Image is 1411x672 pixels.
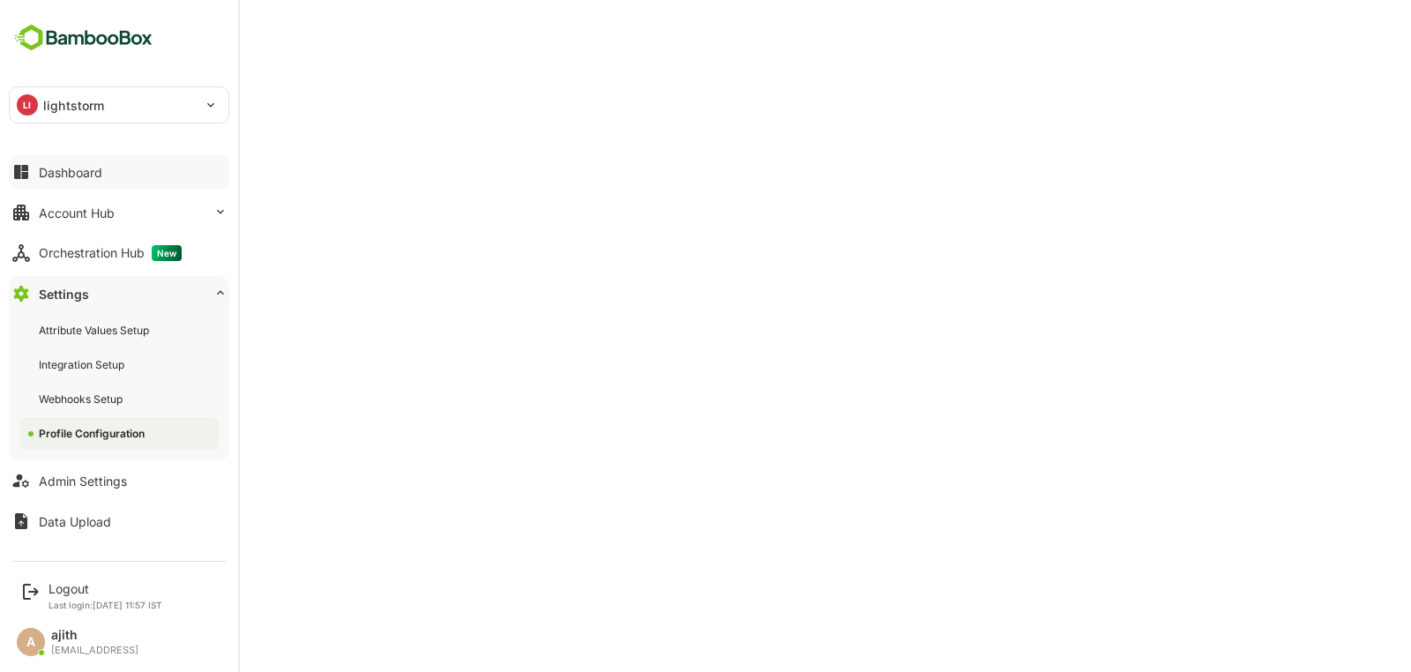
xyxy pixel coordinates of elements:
[39,357,128,372] div: Integration Setup
[39,323,153,338] div: Attribute Values Setup
[10,87,228,123] div: LIlightstorm
[9,463,229,498] button: Admin Settings
[39,287,89,302] div: Settings
[9,195,229,230] button: Account Hub
[39,205,115,220] div: Account Hub
[39,474,127,489] div: Admin Settings
[49,581,162,596] div: Logout
[43,96,104,115] p: lightstorm
[9,154,229,190] button: Dashboard
[17,94,38,116] div: LI
[39,392,126,407] div: Webhooks Setup
[39,245,182,261] div: Orchestration Hub
[9,504,229,539] button: Data Upload
[39,165,102,180] div: Dashboard
[51,628,138,643] div: ajith
[51,645,138,656] div: [EMAIL_ADDRESS]
[39,514,111,529] div: Data Upload
[49,600,162,610] p: Last login: [DATE] 11:57 IST
[9,235,229,271] button: Orchestration HubNew
[39,426,148,441] div: Profile Configuration
[9,276,229,311] button: Settings
[9,21,158,55] img: BambooboxFullLogoMark.5f36c76dfaba33ec1ec1367b70bb1252.svg
[152,245,182,261] span: New
[17,628,45,656] div: A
